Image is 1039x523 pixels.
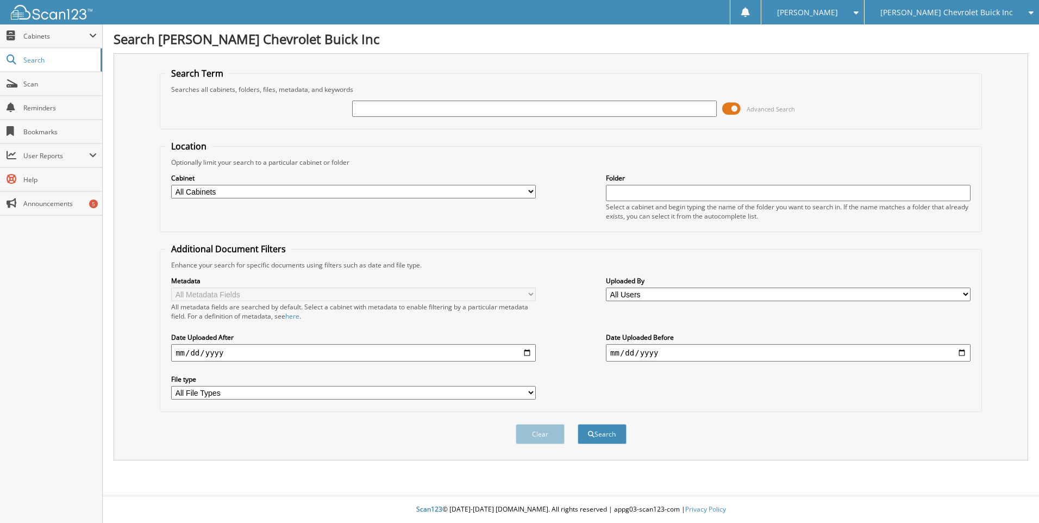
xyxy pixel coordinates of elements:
[747,105,795,113] span: Advanced Search
[606,344,971,362] input: end
[23,199,97,208] span: Announcements
[171,375,536,384] label: File type
[166,260,976,270] div: Enhance your search for specific documents using filters such as date and file type.
[166,243,291,255] legend: Additional Document Filters
[985,471,1039,523] iframe: Chat Widget
[23,32,89,41] span: Cabinets
[606,333,971,342] label: Date Uploaded Before
[166,158,976,167] div: Optionally limit your search to a particular cabinet or folder
[23,127,97,136] span: Bookmarks
[171,344,536,362] input: start
[166,67,229,79] legend: Search Term
[89,200,98,208] div: 5
[578,424,627,444] button: Search
[171,333,536,342] label: Date Uploaded After
[103,496,1039,523] div: © [DATE]-[DATE] [DOMAIN_NAME]. All rights reserved | appg03-scan123-com |
[11,5,92,20] img: scan123-logo-white.svg
[777,9,838,16] span: [PERSON_NAME]
[23,103,97,113] span: Reminders
[23,79,97,89] span: Scan
[23,151,89,160] span: User Reports
[606,173,971,183] label: Folder
[685,505,726,514] a: Privacy Policy
[880,9,1013,16] span: [PERSON_NAME] Chevrolet Buick Inc
[166,140,212,152] legend: Location
[516,424,565,444] button: Clear
[285,312,299,321] a: here
[606,202,971,221] div: Select a cabinet and begin typing the name of the folder you want to search in. If the name match...
[23,55,95,65] span: Search
[114,30,1028,48] h1: Search [PERSON_NAME] Chevrolet Buick Inc
[171,302,536,321] div: All metadata fields are searched by default. Select a cabinet with metadata to enable filtering b...
[606,276,971,285] label: Uploaded By
[171,173,536,183] label: Cabinet
[166,85,976,94] div: Searches all cabinets, folders, files, metadata, and keywords
[23,175,97,184] span: Help
[416,505,442,514] span: Scan123
[171,276,536,285] label: Metadata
